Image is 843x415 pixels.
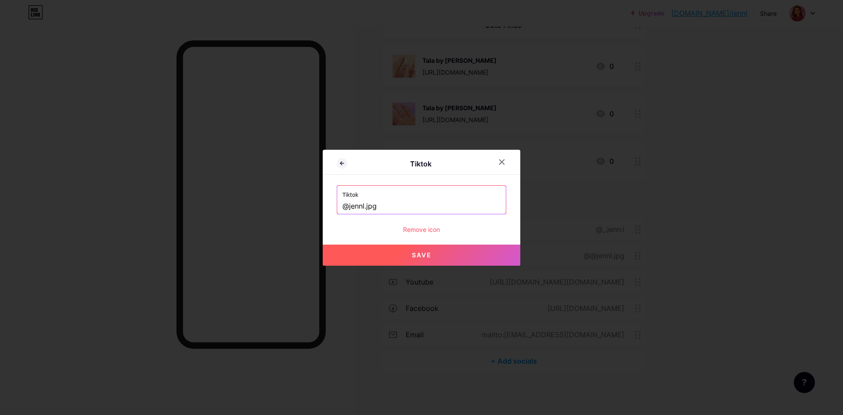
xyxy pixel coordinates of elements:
[323,245,520,266] button: Save
[342,186,501,199] label: Tiktok
[347,159,494,169] div: Tiktok
[412,251,432,259] span: Save
[337,225,506,234] div: Remove icon
[342,199,501,214] input: TikTok username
